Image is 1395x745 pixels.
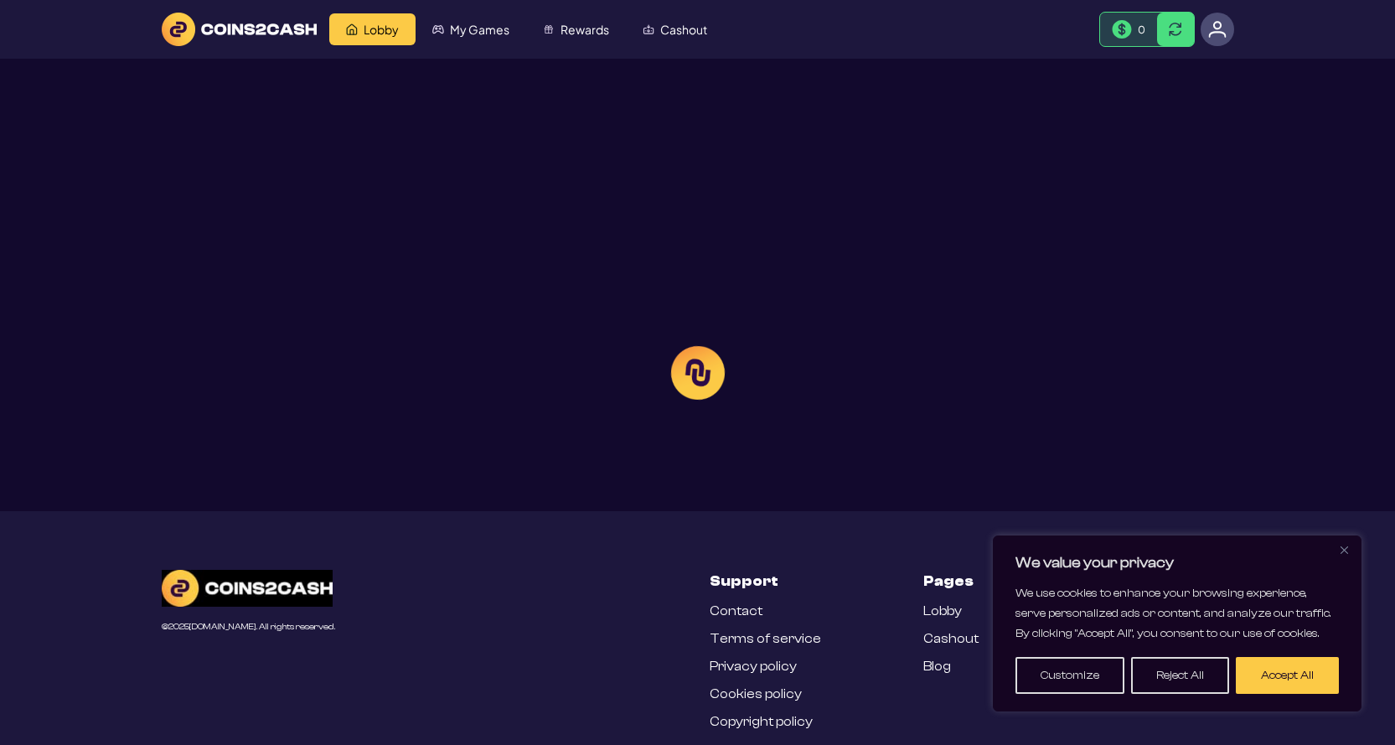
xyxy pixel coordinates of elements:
[1334,540,1354,560] button: Close
[1015,553,1339,573] p: We value your privacy
[1236,657,1339,694] button: Accept All
[1131,657,1229,694] button: Reject All
[1341,546,1348,554] img: Close
[1015,657,1124,694] button: Customize
[669,344,727,402] img: Loading...
[1015,583,1339,644] p: We use cookies to enhance your browsing experience, serve personalized ads or content, and analyz...
[993,535,1361,711] div: We value your privacy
